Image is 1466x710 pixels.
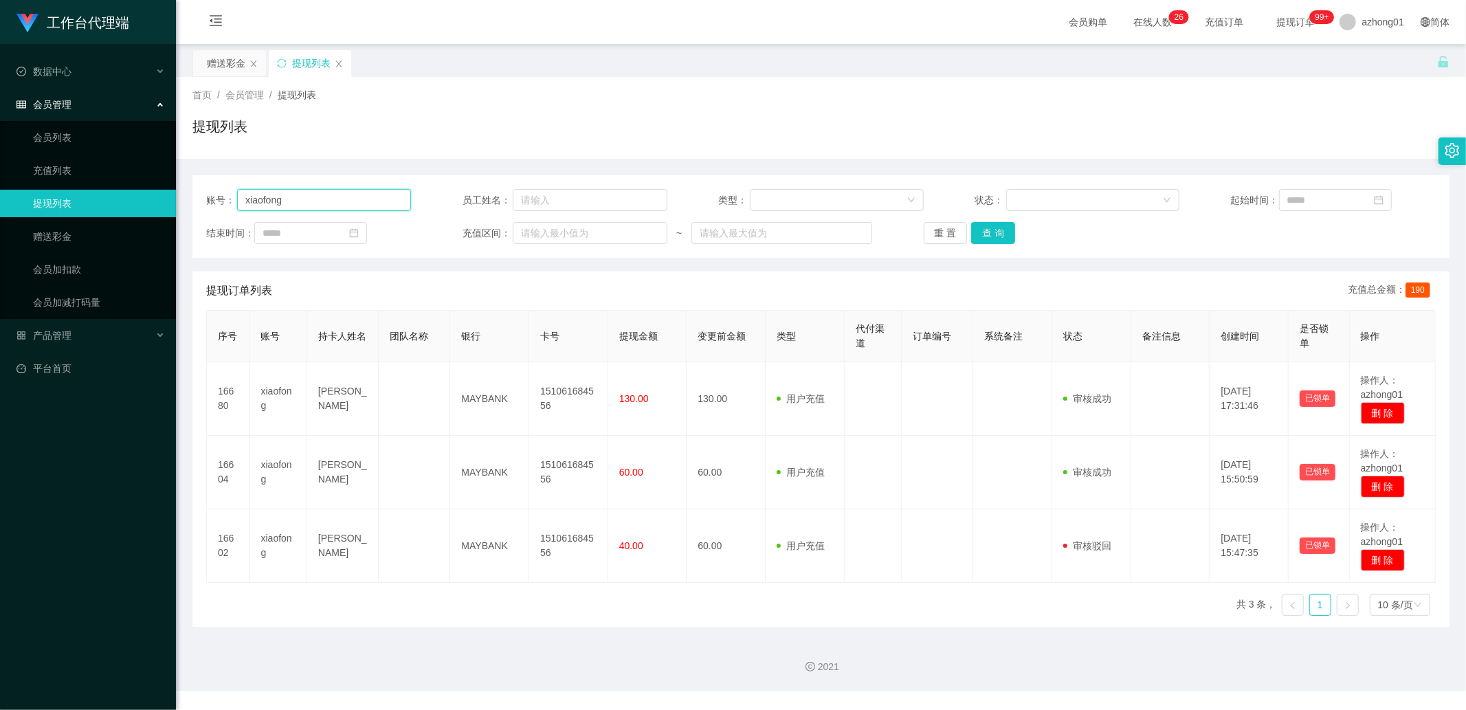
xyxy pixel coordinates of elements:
span: 190 [1406,282,1430,298]
td: xiaofong [250,362,307,436]
span: 备注信息 [1142,331,1181,342]
span: 40.00 [619,540,643,551]
input: 请输入 [237,189,411,211]
span: 代付渠道 [856,323,885,348]
button: 已锁单 [1300,537,1335,554]
span: 类型： [718,193,750,208]
sup: 944 [1309,10,1334,24]
td: MAYBANK [450,362,529,436]
a: 会员加减打码量 [33,289,165,316]
i: 图标: sync [277,58,287,68]
td: 151061684556 [529,436,608,509]
div: 赠送彩金 [207,50,245,76]
i: 图标: setting [1445,143,1460,158]
span: 审核成功 [1063,393,1111,404]
td: 130.00 [687,362,766,436]
td: 151061684556 [529,362,608,436]
i: 图标: calendar [1374,195,1384,205]
i: 图标: menu-fold [192,1,239,45]
h1: 工作台代理端 [47,1,129,45]
td: [PERSON_NAME] [307,436,379,509]
p: 6 [1179,10,1184,24]
a: 会员加扣款 [33,256,165,283]
span: 是否锁单 [1300,323,1329,348]
button: 重 置 [924,222,968,244]
span: 会员管理 [16,99,71,110]
li: 共 3 条， [1236,594,1276,616]
span: 审核驳回 [1063,540,1111,551]
span: 账号 [261,331,280,342]
span: 变更前金额 [698,331,746,342]
i: 图标: left [1289,601,1297,610]
td: 16602 [207,509,250,583]
td: 16680 [207,362,250,436]
span: 提现订单列表 [206,282,272,299]
i: 图标: close [249,60,258,68]
td: 60.00 [687,509,766,583]
span: 提现金额 [619,331,658,342]
td: xiaofong [250,436,307,509]
i: 图标: down [1163,196,1171,206]
td: 16604 [207,436,250,509]
td: 60.00 [687,436,766,509]
li: 上一页 [1282,594,1304,616]
td: [DATE] 17:31:46 [1210,362,1289,436]
div: 10 条/页 [1378,595,1413,615]
div: 2021 [187,660,1455,674]
span: 账号： [206,193,237,208]
i: 图标: unlock [1437,56,1450,68]
a: 提现列表 [33,190,165,217]
td: 151061684556 [529,509,608,583]
span: 银行 [461,331,480,342]
i: 图标: down [907,196,915,206]
span: 在线人数 [1126,17,1179,27]
a: 工作台代理端 [16,16,129,27]
span: 提现订单 [1269,17,1322,27]
a: 赠送彩金 [33,223,165,250]
div: 提现列表 [292,50,331,76]
i: 图标: global [1421,17,1430,27]
span: 130.00 [619,393,649,404]
input: 请输入最大值为 [691,222,872,244]
span: 用户充值 [777,540,825,551]
img: logo.9652507e.png [16,14,38,33]
i: 图标: copyright [806,662,815,672]
span: 订单编号 [913,331,951,342]
span: 卡号 [540,331,559,342]
span: 提现列表 [278,89,316,100]
span: ~ [667,226,691,241]
button: 已锁单 [1300,390,1335,407]
span: 结束时间： [206,226,254,241]
sup: 26 [1169,10,1189,24]
td: MAYBANK [450,436,529,509]
a: 充值列表 [33,157,165,184]
span: 审核成功 [1063,467,1111,478]
i: 图标: right [1344,601,1352,610]
span: 操作人：azhong01 [1361,522,1403,547]
span: 60.00 [619,467,643,478]
span: 充值区间： [463,226,513,241]
span: 员工姓名： [463,193,513,208]
i: 图标: calendar [349,228,359,238]
a: 会员列表 [33,124,165,151]
span: / [217,89,220,100]
a: 图标: dashboard平台首页 [16,355,165,382]
span: 会员管理 [225,89,264,100]
span: 类型 [777,331,796,342]
li: 下一页 [1337,594,1359,616]
input: 请输入 [513,189,667,211]
i: 图标: check-circle-o [16,67,26,76]
li: 1 [1309,594,1331,616]
span: 操作人：azhong01 [1361,448,1403,474]
button: 删 除 [1361,476,1405,498]
span: 数据中心 [16,66,71,77]
span: 状态： [975,193,1006,208]
i: 图标: close [335,60,343,68]
td: xiaofong [250,509,307,583]
span: 首页 [192,89,212,100]
td: MAYBANK [450,509,529,583]
td: [DATE] 15:50:59 [1210,436,1289,509]
span: 序号 [218,331,237,342]
span: 状态 [1063,331,1082,342]
button: 删 除 [1361,402,1405,424]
